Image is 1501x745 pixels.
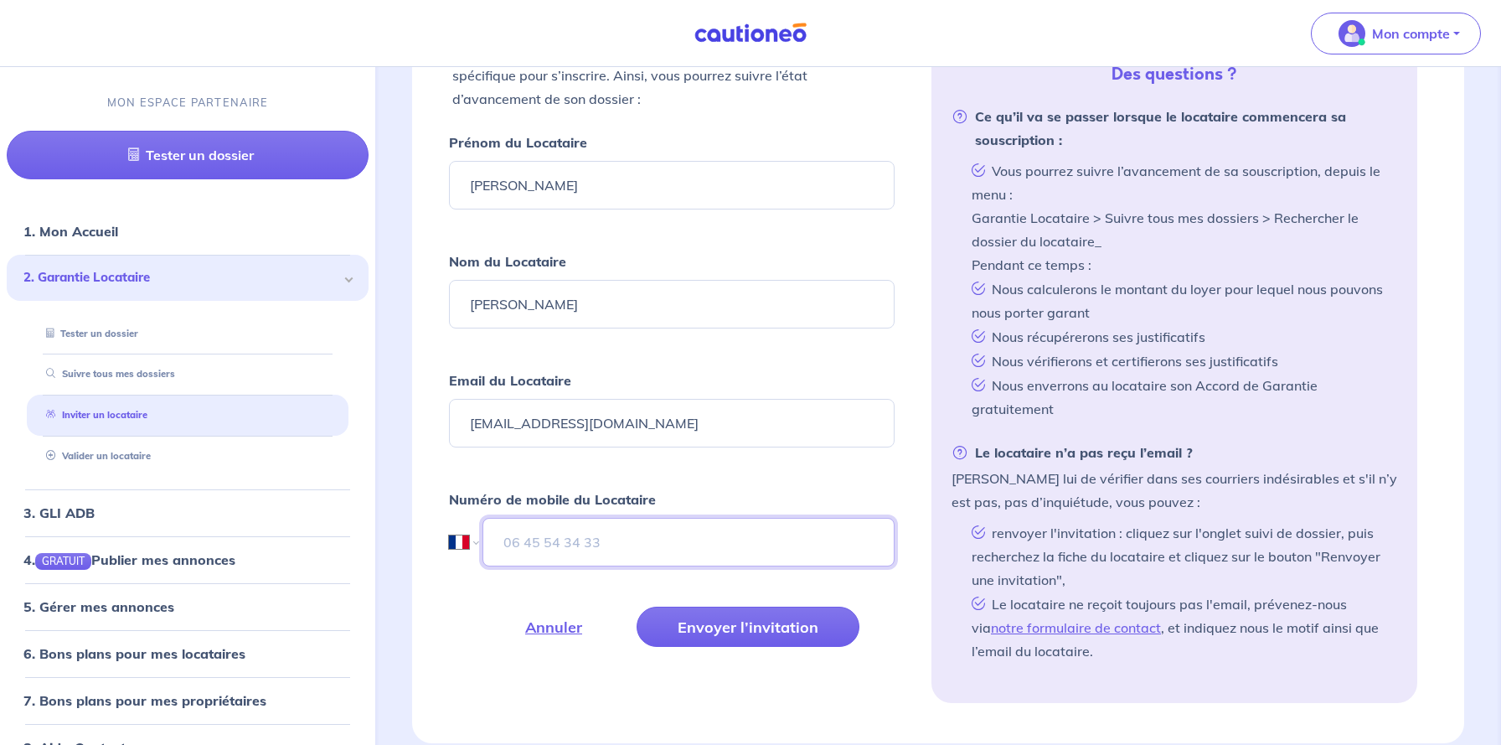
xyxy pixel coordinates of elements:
[23,645,245,662] a: 6. Bons plans pour mes locataires
[23,223,118,240] a: 1. Mon Accueil
[965,324,1397,349] li: Nous récupérerons ses justificatifs
[23,504,95,521] a: 3. GLI ADB
[27,360,348,388] div: Suivre tous mes dossiers
[449,134,587,151] strong: Prénom du Locataire
[952,441,1397,663] li: [PERSON_NAME] lui de vérifier dans ses courriers indésirables et s'il n’y est pas, pas d’inquiétu...
[39,328,138,339] a: Tester un dossier
[23,551,235,568] a: 4.GRATUITPublier mes annonces
[23,268,339,287] span: 2. Garantie Locataire
[484,607,623,647] button: Annuler
[7,543,369,577] div: 4.GRATUITPublier mes annonces
[952,441,1193,464] strong: Le locataire n’a pas reçu l’email ?
[991,619,1161,636] a: notre formulaire de contact
[7,684,369,717] div: 7. Bons plans pour mes propriétaires
[7,215,369,248] div: 1. Mon Accueil
[1339,20,1365,47] img: illu_account_valid_menu.svg
[1311,13,1481,54] button: illu_account_valid_menu.svgMon compte
[39,368,175,380] a: Suivre tous mes dossiers
[965,277,1397,324] li: Nous calculerons le montant du loyer pour lequel nous pouvons nous porter garant
[637,607,859,647] button: Envoyer l’invitation
[452,40,891,111] p: En complétant ce formulaire, le locataire recevra un email avec un lien spécifique pour s’inscrir...
[1372,23,1450,44] p: Mon compte
[7,131,369,179] a: Tester un dossier
[27,401,348,429] div: Inviter un locataire
[449,253,566,270] strong: Nom du Locataire
[7,255,369,301] div: 2. Garantie Locataire
[965,158,1397,277] li: Vous pourrez suivre l’avancement de sa souscription, depuis le menu : Garantie Locataire > Suivre...
[39,450,151,462] a: Valider un locataire
[965,373,1397,421] li: Nous enverrons au locataire son Accord de Garantie gratuitement
[23,598,174,615] a: 5. Gérer mes annonces
[449,161,895,210] input: Ex : John
[952,105,1397,152] strong: Ce qu’il va se passer lorsque le locataire commencera sa souscription :
[449,280,895,329] input: Ex : Durand
[938,65,1411,85] h5: Des questions ?
[965,592,1397,663] li: Le locataire ne reçoit toujours pas l'email, prévenez-nous via , et indiquez nous le motif ainsi ...
[965,349,1397,373] li: Nous vérifierons et certifierons ses justificatifs
[27,320,348,348] div: Tester un dossier
[7,637,369,670] div: 6. Bons plans pour mes locataires
[449,372,571,389] strong: Email du Locataire
[23,692,266,709] a: 7. Bons plans pour mes propriétaires
[688,23,813,44] img: Cautioneo
[107,95,269,111] p: MON ESPACE PARTENAIRE
[449,491,656,508] strong: Numéro de mobile du Locataire
[7,496,369,530] div: 3. GLI ADB
[449,399,895,448] input: Ex : john.doe@gmail.com
[7,590,369,623] div: 5. Gérer mes annonces
[27,442,348,470] div: Valider un locataire
[482,518,895,567] input: 06 45 54 34 33
[965,520,1397,592] li: renvoyer l'invitation : cliquez sur l'onglet suivi de dossier, puis recherchez la fiche du locata...
[39,409,147,421] a: Inviter un locataire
